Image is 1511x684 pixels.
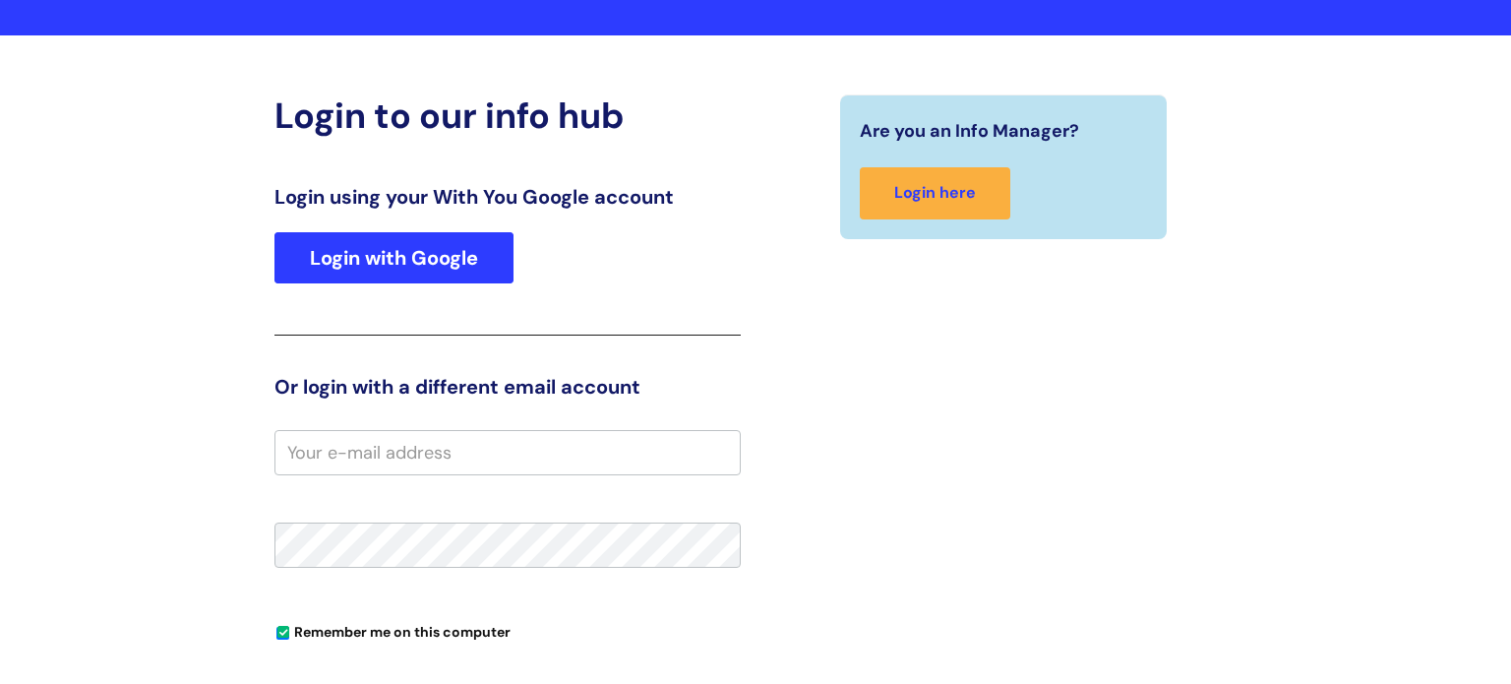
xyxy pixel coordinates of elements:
[860,167,1010,219] a: Login here
[860,115,1079,147] span: Are you an Info Manager?
[274,615,741,647] div: You can uncheck this option if you're logging in from a shared device
[276,627,289,640] input: Remember me on this computer
[274,185,741,209] h3: Login using your With You Google account
[274,430,741,475] input: Your e-mail address
[274,94,741,137] h2: Login to our info hub
[274,232,514,283] a: Login with Google
[274,619,511,641] label: Remember me on this computer
[274,375,741,399] h3: Or login with a different email account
